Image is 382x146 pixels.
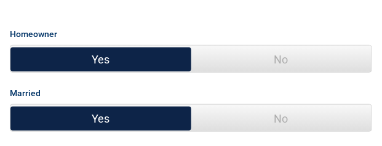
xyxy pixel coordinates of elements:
span: No [191,105,372,132]
span: No [191,46,372,73]
span: Yes [10,105,191,132]
label: Married [10,86,41,101]
label: Homeowner [10,27,57,42]
span: Yes [10,46,191,73]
